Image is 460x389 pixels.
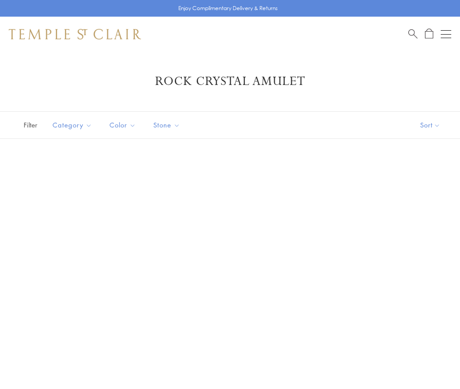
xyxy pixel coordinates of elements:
[441,29,451,39] button: Open navigation
[400,112,460,138] button: Show sort by
[46,115,99,135] button: Category
[149,120,187,131] span: Stone
[22,74,438,89] h1: Rock Crystal Amulet
[147,115,187,135] button: Stone
[9,29,141,39] img: Temple St. Clair
[105,120,142,131] span: Color
[178,4,278,13] p: Enjoy Complimentary Delivery & Returns
[48,120,99,131] span: Category
[425,28,433,39] a: Open Shopping Bag
[103,115,142,135] button: Color
[408,28,418,39] a: Search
